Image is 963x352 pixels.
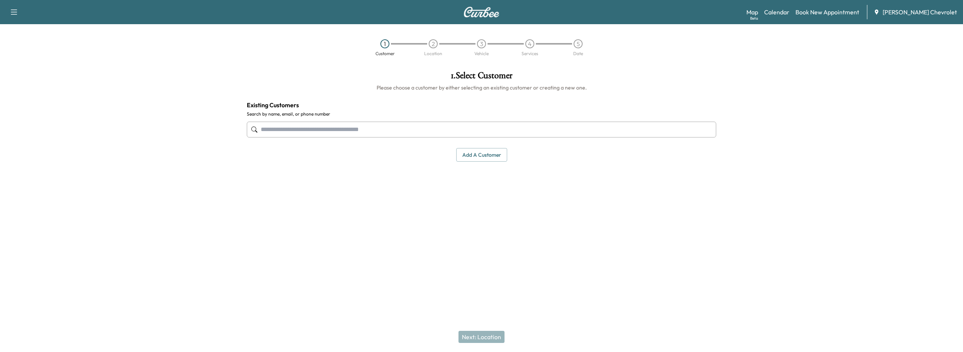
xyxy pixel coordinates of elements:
div: 5 [574,39,583,48]
label: Search by name, email, or phone number [247,111,716,117]
button: Add a customer [456,148,507,162]
img: Curbee Logo [463,7,500,17]
div: Vehicle [474,51,489,56]
h4: Existing Customers [247,100,716,110]
div: Location [424,51,442,56]
div: 2 [429,39,438,48]
div: Customer [375,51,395,56]
div: Services [521,51,538,56]
div: 4 [525,39,534,48]
a: Calendar [764,8,789,17]
a: MapBeta [746,8,758,17]
span: [PERSON_NAME] Chevrolet [883,8,957,17]
div: 3 [477,39,486,48]
a: Book New Appointment [795,8,859,17]
div: Date [573,51,583,56]
div: Beta [750,15,758,21]
h6: Please choose a customer by either selecting an existing customer or creating a new one. [247,84,716,91]
div: 1 [380,39,389,48]
h1: 1 . Select Customer [247,71,716,84]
